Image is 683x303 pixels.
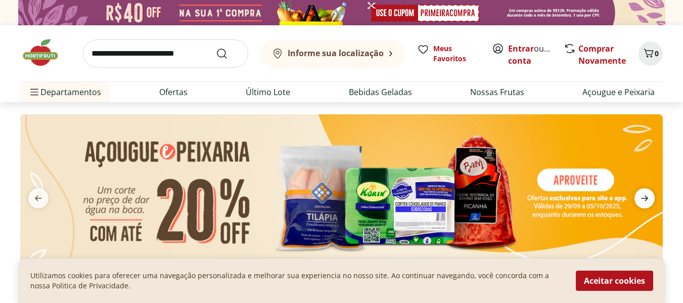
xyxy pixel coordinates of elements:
button: Informe sua localização [260,39,405,68]
a: Comprar Novamente [578,43,626,66]
a: Ofertas [159,86,188,98]
span: 0 [655,49,659,58]
a: Último Lote [246,86,290,98]
button: Submit Search [216,48,240,60]
a: Bebidas Geladas [349,86,412,98]
img: açougue [20,114,663,270]
span: Departamentos [28,80,101,104]
a: Entrar [508,43,534,54]
b: Informe sua localização [288,48,384,59]
a: Meus Favoritos [417,44,480,64]
button: Carrinho [639,41,663,66]
input: search [83,39,248,68]
button: Menu [28,80,40,104]
p: Utilizamos cookies para oferecer uma navegação personalizada e melhorar sua experiencia no nosso ... [30,271,564,291]
button: next [626,188,663,208]
img: Hortifruti [20,37,71,68]
a: Açougue e Peixaria [582,86,655,98]
span: ou [508,42,553,67]
button: Aceitar cookies [576,271,653,291]
button: previous [20,188,57,208]
a: Nossas Frutas [470,86,524,98]
span: Meus Favoritos [433,44,480,64]
a: Criar conta [508,43,564,66]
